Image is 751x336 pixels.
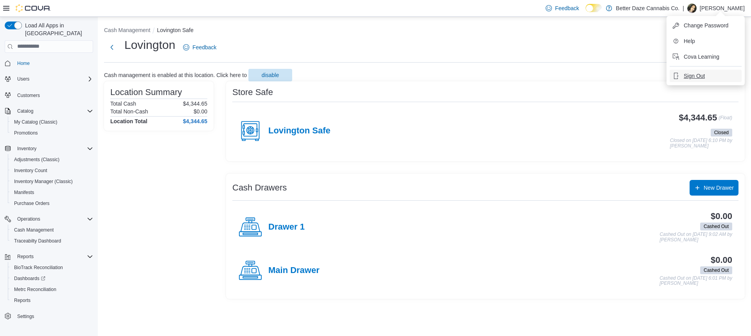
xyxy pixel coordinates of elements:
[700,4,745,13] p: [PERSON_NAME]
[11,236,64,246] a: Traceabilty Dashboard
[157,27,193,33] button: Lovington Safe
[14,297,31,304] span: Reports
[11,166,93,175] span: Inventory Count
[14,90,93,100] span: Customers
[11,188,93,197] span: Manifests
[711,129,732,137] span: Closed
[11,128,41,138] a: Promotions
[104,72,247,78] p: Cash management is enabled at this location. Click here to
[670,35,742,47] button: Help
[616,4,680,13] p: Better Daze Cannabis Co.
[14,91,43,100] a: Customers
[14,286,56,293] span: Metrc Reconciliation
[8,262,96,273] button: BioTrack Reconciliation
[700,266,732,274] span: Cashed Out
[14,227,54,233] span: Cash Management
[17,313,34,320] span: Settings
[14,238,61,244] span: Traceabilty Dashboard
[11,263,66,272] a: BioTrack Reconciliation
[232,183,287,192] h3: Cash Drawers
[684,53,719,61] span: Cova Learning
[104,26,745,36] nav: An example of EuiBreadcrumbs
[248,69,292,81] button: disable
[14,252,37,261] button: Reports
[704,267,729,274] span: Cashed Out
[8,273,96,284] a: Dashboards
[2,106,96,117] button: Catalog
[232,88,273,97] h3: Store Safe
[14,312,37,321] a: Settings
[14,144,40,153] button: Inventory
[2,214,96,225] button: Operations
[555,4,579,12] span: Feedback
[690,180,738,196] button: New Drawer
[2,89,96,101] button: Customers
[268,266,320,276] h4: Main Drawer
[14,311,93,321] span: Settings
[14,74,93,84] span: Users
[8,225,96,235] button: Cash Management
[104,27,150,33] button: Cash Management
[711,212,732,221] h3: $0.00
[14,178,73,185] span: Inventory Manager (Classic)
[17,60,30,66] span: Home
[8,165,96,176] button: Inventory Count
[183,101,207,107] p: $4,344.65
[180,40,219,55] a: Feedback
[684,22,728,29] span: Change Password
[2,251,96,262] button: Reports
[110,118,147,124] h4: Location Total
[11,199,93,208] span: Purchase Orders
[711,255,732,265] h3: $0.00
[262,71,279,79] span: disable
[14,167,47,174] span: Inventory Count
[11,285,93,294] span: Metrc Reconciliation
[124,37,175,53] h1: Lovington
[8,284,96,295] button: Metrc Reconciliation
[14,59,33,68] a: Home
[11,225,93,235] span: Cash Management
[14,106,93,116] span: Catalog
[2,74,96,84] button: Users
[11,225,57,235] a: Cash Management
[670,70,742,82] button: Sign Out
[17,108,33,114] span: Catalog
[8,187,96,198] button: Manifests
[670,50,742,63] button: Cova Learning
[14,264,63,271] span: BioTrack Reconciliation
[11,166,50,175] a: Inventory Count
[14,119,57,125] span: My Catalog (Classic)
[11,274,93,283] span: Dashboards
[14,144,93,153] span: Inventory
[14,252,93,261] span: Reports
[14,189,34,196] span: Manifests
[11,296,34,305] a: Reports
[14,275,45,282] span: Dashboards
[268,126,331,136] h4: Lovington Safe
[586,12,586,13] span: Dark Mode
[11,177,76,186] a: Inventory Manager (Classic)
[110,88,182,97] h3: Location Summary
[714,129,729,136] span: Closed
[679,113,717,122] h3: $4,344.65
[11,177,93,186] span: Inventory Manager (Classic)
[11,128,93,138] span: Promotions
[11,117,61,127] a: My Catalog (Classic)
[11,285,59,294] a: Metrc Reconciliation
[11,155,63,164] a: Adjustments (Classic)
[704,184,734,192] span: New Drawer
[104,40,120,55] button: Next
[17,216,40,222] span: Operations
[14,156,59,163] span: Adjustments (Classic)
[684,72,705,80] span: Sign Out
[17,146,36,152] span: Inventory
[22,22,93,37] span: Load All Apps in [GEOGRAPHIC_DATA]
[16,4,51,12] img: Cova
[11,274,49,283] a: Dashboards
[110,108,148,115] h6: Total Non-Cash
[11,117,93,127] span: My Catalog (Classic)
[17,253,34,260] span: Reports
[586,4,602,12] input: Dark Mode
[684,37,695,45] span: Help
[543,0,582,16] a: Feedback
